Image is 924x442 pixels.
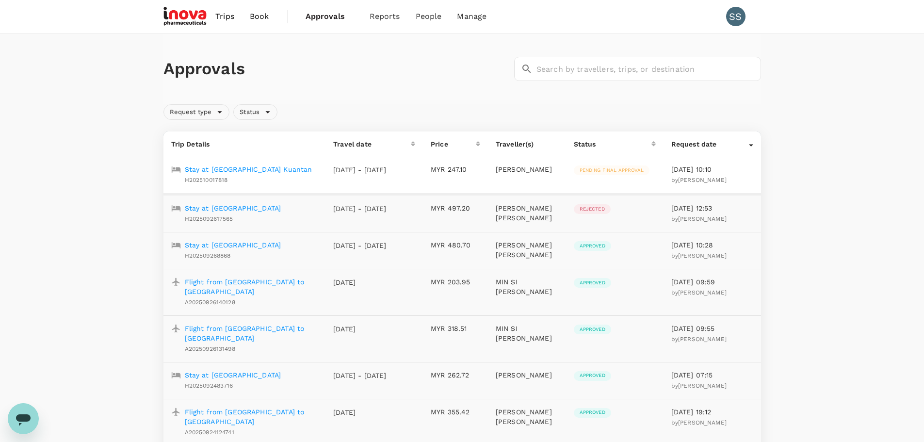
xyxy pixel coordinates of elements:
a: Flight from [GEOGRAPHIC_DATA] to [GEOGRAPHIC_DATA] [185,407,318,426]
span: by [671,252,727,259]
span: [PERSON_NAME] [678,382,727,389]
a: Stay at [GEOGRAPHIC_DATA] [185,240,281,250]
span: Approved [574,326,611,333]
span: Approved [574,243,611,249]
span: Request type [164,108,218,117]
div: Request type [163,104,230,120]
span: Status [234,108,265,117]
span: Approvals [306,11,354,22]
p: [PERSON_NAME] [496,370,558,380]
p: [DATE] - [DATE] [333,204,387,213]
span: A20250924124741 [185,429,234,436]
p: [DATE] - [DATE] [333,165,387,175]
a: Stay at [GEOGRAPHIC_DATA] [185,370,281,380]
span: H202509268868 [185,252,231,259]
p: [DATE] 19:12 [671,407,753,417]
p: [DATE] [333,278,387,287]
span: [PERSON_NAME] [678,289,727,296]
span: [PERSON_NAME] [678,177,727,183]
h1: Approvals [163,59,510,79]
span: by [671,382,727,389]
a: Stay at [GEOGRAPHIC_DATA] [185,203,281,213]
span: [PERSON_NAME] [678,252,727,259]
p: [PERSON_NAME] [PERSON_NAME] [496,240,558,260]
p: MYR 247.10 [431,164,480,174]
span: by [671,177,727,183]
span: [PERSON_NAME] [678,419,727,426]
span: H202510017818 [185,177,228,183]
span: by [671,419,727,426]
p: [DATE] 12:53 [671,203,753,213]
img: iNova Pharmaceuticals [163,6,208,27]
span: People [416,11,442,22]
span: Approved [574,409,611,416]
div: Status [233,104,277,120]
input: Search by travellers, trips, or destination [536,57,761,81]
p: MYR 318.51 [431,324,480,333]
p: MYR 497.20 [431,203,480,213]
p: [DATE] 10:28 [671,240,753,250]
span: [PERSON_NAME] [678,336,727,343]
p: MYR 262.72 [431,370,480,380]
p: MYR 355.42 [431,407,480,417]
p: MYR 203.95 [431,277,480,287]
p: [PERSON_NAME] [496,164,558,174]
span: by [671,215,727,222]
iframe: Button to launch messaging window [8,403,39,434]
span: Approved [574,279,611,286]
p: [DATE] 07:15 [671,370,753,380]
span: H2025092617565 [185,215,233,222]
p: [PERSON_NAME] [PERSON_NAME] [496,407,558,426]
p: [DATE] 09:55 [671,324,753,333]
span: A20250926131498 [185,345,235,352]
span: [PERSON_NAME] [678,215,727,222]
span: Approved [574,372,611,379]
p: [DATE] 09:59 [671,277,753,287]
div: Travel date [333,139,411,149]
p: [DATE] - [DATE] [333,241,387,250]
div: Status [574,139,651,149]
p: [PERSON_NAME] [PERSON_NAME] [496,203,558,223]
p: Traveller(s) [496,139,558,149]
div: Request date [671,139,749,149]
span: Pending final approval [574,167,649,174]
a: Stay at [GEOGRAPHIC_DATA] Kuantan [185,164,312,174]
div: Price [431,139,476,149]
span: H2025092483716 [185,382,233,389]
span: Book [250,11,269,22]
p: [DATE] - [DATE] [333,371,387,380]
a: Flight from [GEOGRAPHIC_DATA] to [GEOGRAPHIC_DATA] [185,324,318,343]
span: Manage [457,11,486,22]
p: MIN SI [PERSON_NAME] [496,324,558,343]
p: Trip Details [171,139,318,149]
p: [DATE] [333,324,387,334]
span: Rejected [574,206,611,213]
p: MYR 480.70 [431,240,480,250]
span: by [671,336,727,343]
p: [DATE] [333,408,387,417]
p: [DATE] 10:10 [671,164,753,174]
span: Reports [370,11,400,22]
a: Flight from [GEOGRAPHIC_DATA] to [GEOGRAPHIC_DATA] [185,277,318,296]
span: Trips [215,11,234,22]
div: SS [726,7,746,26]
p: MIN SI [PERSON_NAME] [496,277,558,296]
span: by [671,289,727,296]
span: A20250926140128 [185,299,235,306]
